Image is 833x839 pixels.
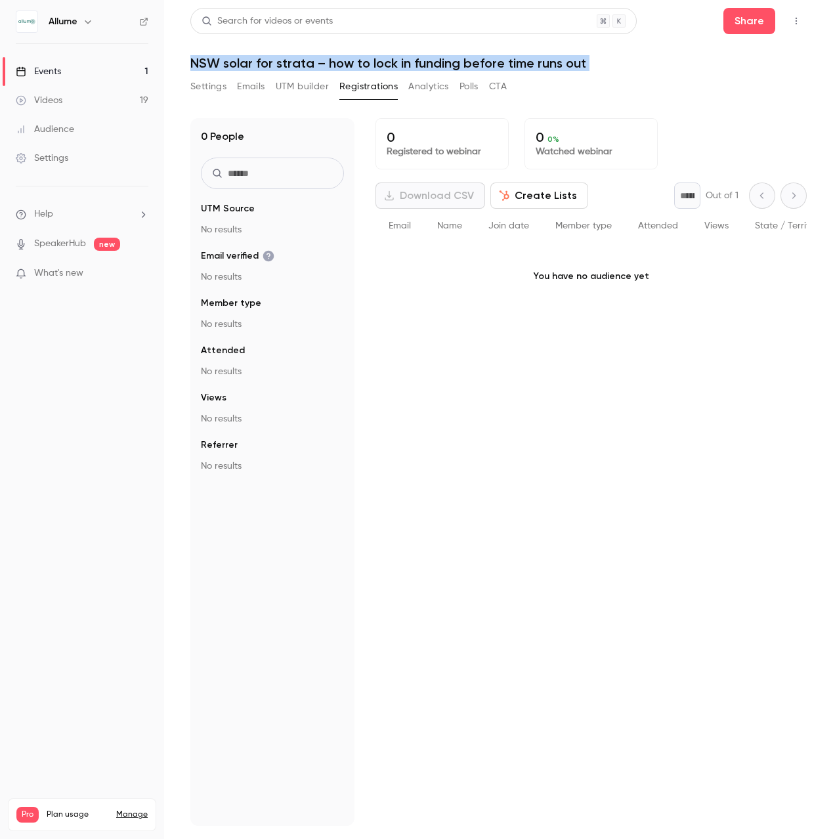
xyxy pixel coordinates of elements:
[47,809,108,820] span: Plan usage
[201,297,261,310] span: Member type
[555,221,612,230] span: Member type
[201,223,344,236] p: No results
[201,439,238,452] span: Referrer
[389,221,411,230] span: Email
[704,221,729,230] span: Views
[408,76,449,97] button: Analytics
[116,809,148,820] a: Manage
[201,391,226,404] span: Views
[547,135,559,144] span: 0 %
[16,11,37,32] img: Allume
[34,207,53,221] span: Help
[755,221,822,230] span: State / Territory
[201,202,255,215] span: UTM Source
[536,129,647,145] p: 0
[34,237,86,251] a: SpeakerHub
[489,76,507,97] button: CTA
[202,14,333,28] div: Search for videos or events
[133,268,148,280] iframe: Noticeable Trigger
[276,76,329,97] button: UTM builder
[459,76,479,97] button: Polls
[16,65,61,78] div: Events
[16,207,148,221] li: help-dropdown-opener
[339,76,398,97] button: Registrations
[201,129,244,144] h1: 0 People
[49,15,77,28] h6: Allume
[387,145,498,158] p: Registered to webinar
[723,8,775,34] button: Share
[201,318,344,331] p: No results
[201,249,274,263] span: Email verified
[638,221,678,230] span: Attended
[16,94,62,107] div: Videos
[375,244,807,309] p: You have no audience yet
[387,129,498,145] p: 0
[190,76,226,97] button: Settings
[201,202,344,473] section: facet-groups
[201,412,344,425] p: No results
[201,270,344,284] p: No results
[237,76,265,97] button: Emails
[190,55,807,71] h1: NSW solar for strata – how to lock in funding before time runs out
[437,221,462,230] span: Name
[490,183,588,209] button: Create Lists
[201,460,344,473] p: No results
[488,221,529,230] span: Join date
[34,267,83,280] span: What's new
[536,145,647,158] p: Watched webinar
[16,152,68,165] div: Settings
[94,238,120,251] span: new
[16,807,39,823] span: Pro
[706,189,738,202] p: Out of 1
[16,123,74,136] div: Audience
[201,344,245,357] span: Attended
[201,365,344,378] p: No results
